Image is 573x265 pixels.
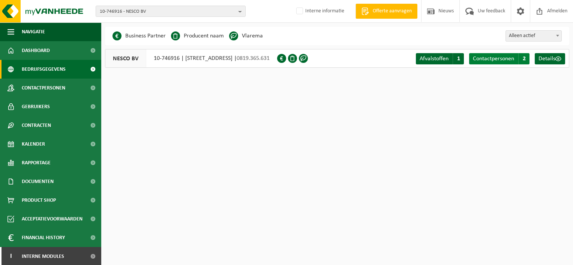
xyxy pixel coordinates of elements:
span: Product Shop [22,191,56,210]
li: Vlarema [229,30,263,42]
a: Afvalstoffen 1 [416,53,464,64]
span: 1 [453,53,464,64]
span: 0819.365.631 [237,55,270,61]
span: Contracten [22,116,51,135]
span: Kalender [22,135,45,153]
label: Interne informatie [295,6,344,17]
span: Alleen actief [505,30,562,42]
span: Contactpersonen [473,56,514,62]
span: Offerte aanvragen [371,7,414,15]
a: Offerte aanvragen [355,4,417,19]
span: NESCO BV [105,49,146,67]
li: Producent naam [171,30,224,42]
span: Documenten [22,172,54,191]
button: 10-746916 - NESCO BV [96,6,246,17]
li: Business Partner [112,30,166,42]
span: Details [538,56,555,62]
span: Dashboard [22,41,50,60]
span: Financial History [22,228,65,247]
span: 2 [518,53,529,64]
span: Navigatie [22,22,45,41]
span: Contactpersonen [22,79,65,97]
a: Contactpersonen 2 [469,53,529,64]
a: Details [535,53,565,64]
span: Bedrijfsgegevens [22,60,66,79]
span: Acceptatievoorwaarden [22,210,82,228]
span: Rapportage [22,153,51,172]
span: Gebruikers [22,97,50,116]
div: 10-746916 | [STREET_ADDRESS] | [105,49,277,68]
span: Afvalstoffen [420,56,448,62]
span: 10-746916 - NESCO BV [100,6,235,17]
span: Alleen actief [506,31,561,41]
